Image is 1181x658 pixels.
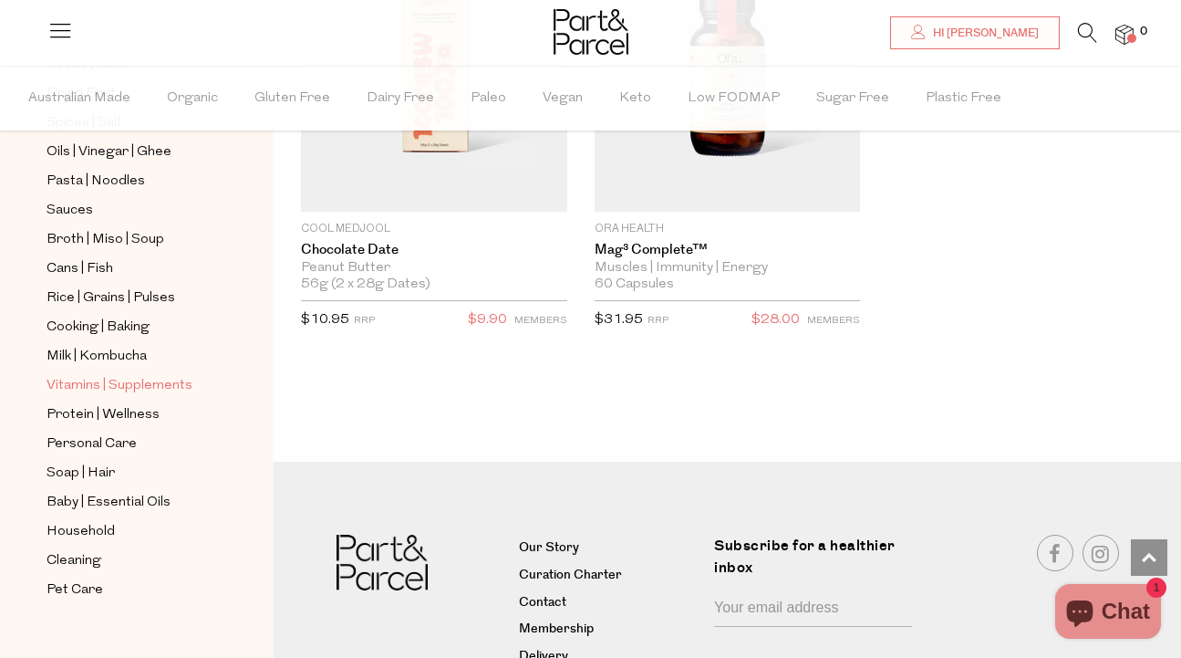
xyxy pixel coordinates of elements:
span: Keto [619,67,651,131]
input: Your email address [714,592,912,627]
span: Vitamins | Supplements [47,375,192,397]
a: Hi [PERSON_NAME] [890,16,1060,49]
span: Pet Care [47,580,103,601]
a: Oils | Vinegar | Ghee [47,141,212,163]
a: Vitamins | Supplements [47,374,212,397]
a: Pet Care [47,579,212,601]
a: Broth | Miso | Soup [47,228,212,251]
a: Cleaning [47,549,212,572]
span: Organic [167,67,218,131]
span: Gluten Free [254,67,330,131]
span: Oils | Vinegar | Ghee [47,141,171,163]
span: Protein | Wellness [47,404,160,426]
span: Low FODMAP [688,67,780,131]
inbox-online-store-chat: Shopify online store chat [1050,584,1166,643]
span: $10.95 [301,313,349,327]
a: Protein | Wellness [47,403,212,426]
span: $31.95 [595,313,643,327]
p: Cool Medjool [301,221,567,237]
span: Personal Care [47,433,137,455]
a: 0 [1115,25,1134,44]
span: Cans | Fish [47,258,113,280]
span: $28.00 [751,308,800,332]
img: Part&Parcel [554,9,628,55]
span: Plastic Free [926,67,1001,131]
span: Household [47,521,115,543]
span: Dairy Free [367,67,434,131]
span: Vegan [543,67,583,131]
a: Soap | Hair [47,462,212,485]
span: Australian Made [28,67,130,131]
small: MEMBERS [514,316,567,326]
span: Cooking | Baking [47,317,150,339]
a: Personal Care [47,433,212,455]
span: 0 [1135,24,1152,40]
a: Milk | Kombucha [47,345,212,368]
span: Paleo [471,67,506,131]
span: Hi [PERSON_NAME] [928,26,1039,41]
small: MEMBERS [807,316,860,326]
a: Rice | Grains | Pulses [47,287,212,309]
span: Milk | Kombucha [47,346,147,368]
span: Pasta | Noodles [47,171,145,193]
a: Chocolate Date [301,242,567,258]
span: Rice | Grains | Pulses [47,287,175,309]
a: Baby | Essential Oils [47,491,212,514]
small: RRP [354,316,375,326]
a: Sauces [47,199,212,222]
img: Part&Parcel [337,535,428,590]
span: 60 Capsules [595,277,674,293]
span: $9.90 [468,308,507,332]
span: Broth | Miso | Soup [47,229,164,251]
a: Contact [519,592,700,614]
a: Membership [519,619,700,641]
a: Mag³ Complete™ [595,242,861,258]
span: Sugar Free [816,67,889,131]
small: RRP [647,316,668,326]
p: Ora Health [595,221,861,237]
a: Pasta | Noodles [47,170,212,193]
span: Soap | Hair [47,463,115,485]
a: Cooking | Baking [47,316,212,339]
label: Subscribe for a healthier inbox [714,535,923,592]
a: Curation Charter [519,565,700,587]
a: Our Story [519,538,700,559]
span: 56g (2 x 28g Dates) [301,277,430,293]
span: Baby | Essential Oils [47,492,171,514]
span: Cleaning [47,550,101,572]
div: Muscles | Immunity | Energy [595,260,861,277]
div: Peanut Butter [301,260,567,277]
span: Sauces [47,200,93,222]
a: Cans | Fish [47,257,212,280]
a: Household [47,520,212,543]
